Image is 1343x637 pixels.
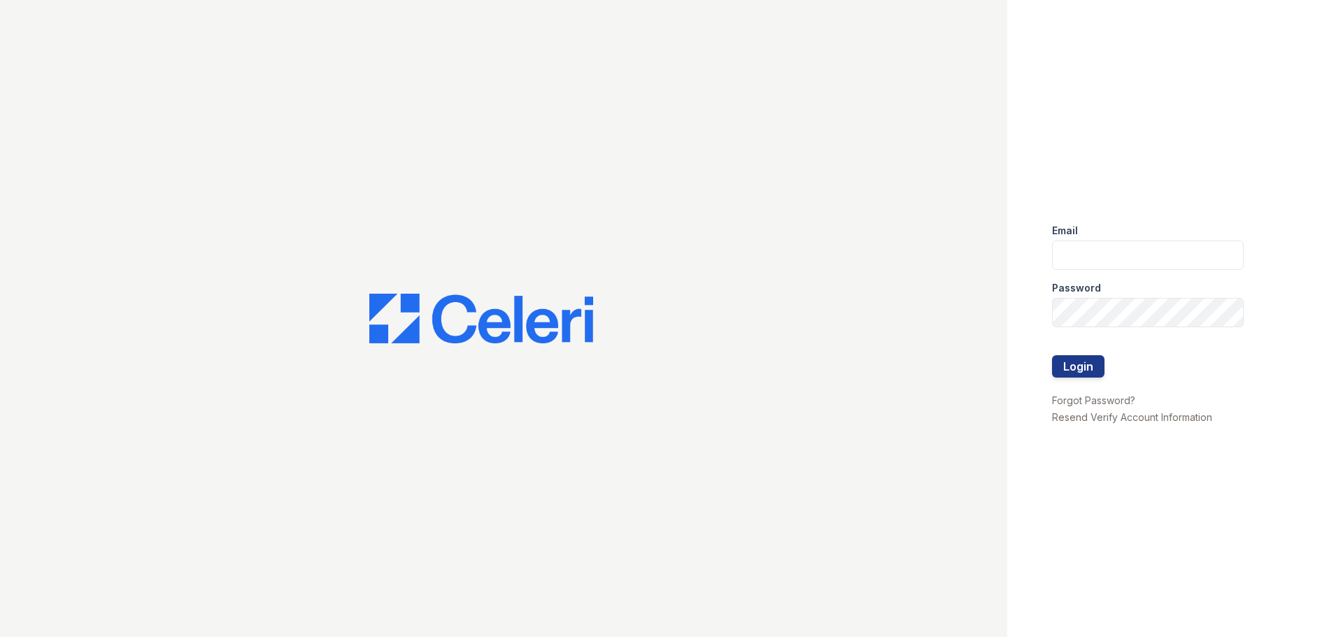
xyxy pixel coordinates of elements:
[1052,411,1212,423] a: Resend Verify Account Information
[1052,394,1135,406] a: Forgot Password?
[1052,281,1101,295] label: Password
[369,294,593,344] img: CE_Logo_Blue-a8612792a0a2168367f1c8372b55b34899dd931a85d93a1a3d3e32e68fde9ad4.png
[1052,224,1078,238] label: Email
[1052,355,1104,378] button: Login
